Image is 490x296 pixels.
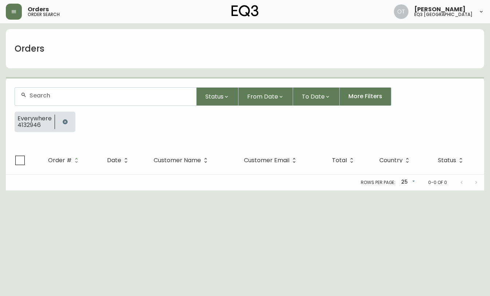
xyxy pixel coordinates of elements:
span: Date [107,157,131,164]
img: 5d4d18d254ded55077432b49c4cb2919 [394,4,408,19]
span: Status [205,92,224,101]
span: Order # [48,157,81,164]
span: Customer Name [154,157,210,164]
button: From Date [238,87,293,106]
img: logo [232,5,258,17]
p: Rows per page: [361,179,395,186]
span: Status [438,157,466,164]
span: More Filters [348,92,382,100]
span: Status [438,158,456,163]
button: To Date [293,87,340,106]
h5: eq3 [GEOGRAPHIC_DATA] [414,12,473,17]
div: 25 [398,176,416,188]
h1: Orders [15,43,44,55]
input: Search [29,92,190,99]
span: Order # [48,158,72,163]
span: Country [379,157,412,164]
span: Orders [28,7,49,12]
span: To Date [302,92,325,101]
span: Total [332,158,347,163]
span: Everywhere [17,115,52,122]
span: Country [379,158,403,163]
h5: order search [28,12,60,17]
span: Customer Email [244,158,289,163]
button: Status [197,87,238,106]
span: Date [107,158,121,163]
span: Customer Name [154,158,201,163]
span: From Date [247,92,278,101]
span: Customer Email [244,157,299,164]
span: Total [332,157,356,164]
p: 0-0 of 0 [428,179,447,186]
span: [PERSON_NAME] [414,7,466,12]
span: 4132946 [17,122,52,128]
button: More Filters [340,87,391,106]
